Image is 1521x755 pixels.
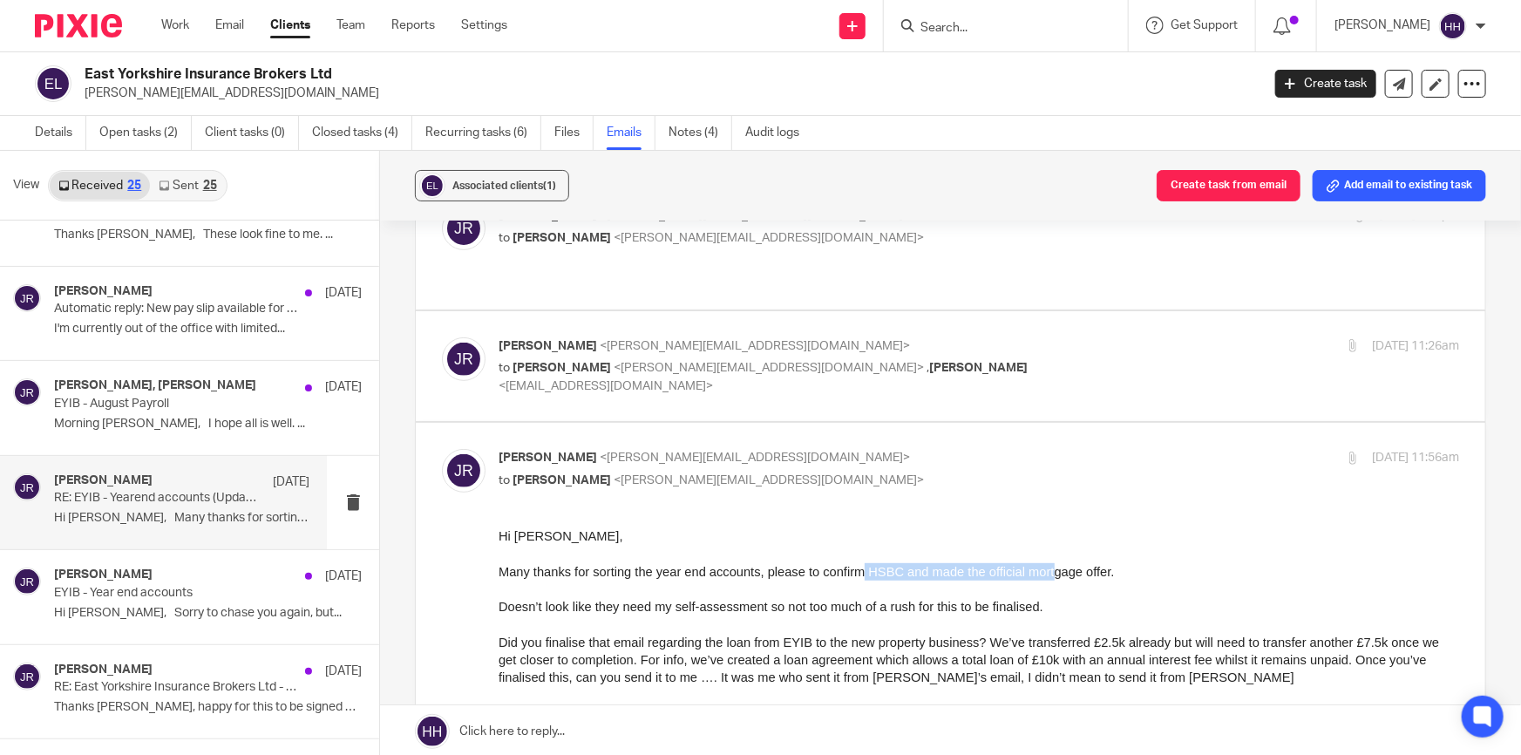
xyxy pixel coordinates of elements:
[927,362,929,374] span: ,
[50,172,150,200] a: Received25
[325,378,362,396] p: [DATE]
[54,568,153,582] h4: [PERSON_NAME]
[105,330,151,344] a: LinkedIn
[1334,17,1430,34] p: [PERSON_NAME]
[54,473,153,488] h4: [PERSON_NAME]
[54,586,301,601] p: EYIB - Year end accounts
[600,340,910,352] span: <[PERSON_NAME][EMAIL_ADDRESS][DOMAIN_NAME]>
[929,362,1028,374] span: [PERSON_NAME]
[13,284,41,312] img: svg%3E
[554,116,594,150] a: Files
[54,680,301,695] p: RE: East Yorkshire Insurance Brokers Ltd - Monthly Payroll
[13,568,41,595] img: svg%3E
[919,21,1076,37] input: Search
[31,364,58,390] img: Facebook
[54,302,301,316] p: Automatic reply: New pay slip available for pay period ending [DATE]
[499,474,510,486] span: to
[250,248,364,262] span: Managing Director
[54,663,153,677] h4: [PERSON_NAME]
[1439,12,1467,40] img: svg%3E
[336,17,365,34] a: Team
[54,491,259,506] p: RE: EYIB - Yearend accounts (Updated)
[345,313,352,327] i: ?
[85,85,1249,102] p: [PERSON_NAME][EMAIL_ADDRESS][DOMAIN_NAME]
[54,322,362,337] p: I'm currently out of the office with limited...
[270,17,310,34] a: Clients
[325,284,362,302] p: [DATE]
[54,397,301,412] p: EYIB - August Payroll
[205,116,299,150] a: Client tasks (0)
[54,284,153,299] h4: [PERSON_NAME]
[312,116,412,150] a: Closed tasks (4)
[499,340,597,352] span: [PERSON_NAME]
[1275,70,1376,98] a: Create task
[35,14,122,37] img: Pixie
[54,700,362,715] p: Thanks [PERSON_NAME], happy for this to be signed off. ...
[54,511,309,526] p: Hi [PERSON_NAME], Many thanks for sorting the...
[250,262,424,277] span: Phone: [PHONE_NUMBER]
[1372,337,1459,356] p: [DATE] 11:26am
[513,362,611,374] span: [PERSON_NAME]
[1372,449,1459,467] p: [DATE] 11:56am
[61,364,91,390] img: emails
[99,116,192,150] a: Open tasks (2)
[415,170,569,201] button: Associated clients(1)
[54,417,362,432] p: Morning [PERSON_NAME], I hope all is well. ...
[35,65,71,102] img: svg%3E
[669,116,732,150] a: Notes (4)
[442,449,485,493] img: svg%3E
[31,378,58,392] a: Facebook
[263,313,345,327] a: Google Review
[1313,170,1486,201] button: Add email to existing task
[13,473,41,501] img: svg%3E
[442,337,485,381] img: svg%3E
[419,173,445,199] img: svg%3E
[461,17,507,34] a: Settings
[325,568,362,585] p: [DATE]
[600,452,910,464] span: <[PERSON_NAME][EMAIL_ADDRESS][DOMAIN_NAME]>
[543,180,556,191] span: (1)
[513,474,611,486] span: [PERSON_NAME]
[54,228,362,242] p: Thanks [PERSON_NAME], These look fine to me. ...
[6,234,237,290] img: A picture containing text, font, screenshot, graphics Description automatically generated
[151,330,158,344] i: ?
[273,473,309,491] p: [DATE]
[442,207,485,250] img: svg%3E
[85,65,1016,84] h2: East Yorkshire Insurance Brokers Ltd
[215,17,244,34] a: Email
[452,180,556,191] span: Associated clients
[513,232,611,244] span: [PERSON_NAME]
[391,17,435,34] a: Reports
[614,232,924,244] span: <[PERSON_NAME][EMAIL_ADDRESS][DOMAIN_NAME]>
[499,452,597,464] span: [PERSON_NAME]
[614,474,924,486] span: <[PERSON_NAME][EMAIL_ADDRESS][DOMAIN_NAME]>
[91,364,122,390] img: emails
[250,233,417,248] span: [PERSON_NAME] Cert CII
[203,180,217,192] div: 25
[425,116,541,150] a: Recurring tasks (6)
[13,176,39,194] span: View
[325,663,362,680] p: [DATE]
[161,17,189,34] a: Work
[127,180,141,192] div: 25
[13,663,41,690] img: svg%3E
[150,172,225,200] a: Sent25
[607,116,655,150] a: Emails
[1157,170,1300,201] button: Create task from email
[35,116,86,150] a: Details
[54,378,256,393] h4: [PERSON_NAME], [PERSON_NAME]
[54,606,362,621] p: Hi [PERSON_NAME], Sorry to chase you again, but...
[1171,19,1238,31] span: Get Support
[499,232,510,244] span: to
[499,362,510,374] span: to
[614,362,924,374] span: <[PERSON_NAME][EMAIL_ADDRESS][DOMAIN_NAME]>
[499,380,713,392] span: <[EMAIL_ADDRESS][DOMAIN_NAME]>
[13,378,41,406] img: svg%3E
[745,116,812,150] a: Audit logs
